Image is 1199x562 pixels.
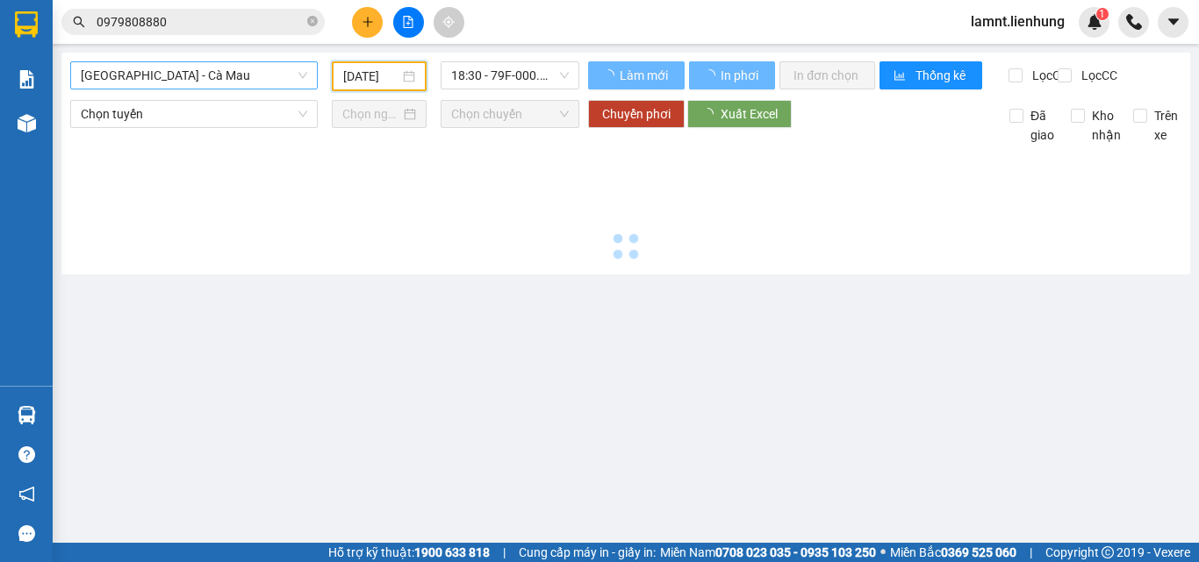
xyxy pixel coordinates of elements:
[1158,7,1188,38] button: caret-down
[602,69,617,82] span: loading
[519,543,656,562] span: Cung cấp máy in - giấy in:
[1096,8,1109,20] sup: 1
[81,101,307,127] span: Chọn tuyến
[1085,106,1128,145] span: Kho nhận
[1147,106,1185,145] span: Trên xe
[689,61,775,89] button: In phơi
[779,61,875,89] button: In đơn chọn
[1025,66,1071,85] span: Lọc CR
[957,11,1079,32] span: lamnt.lienhung
[18,406,36,424] img: warehouse-icon
[97,12,304,32] input: Tìm tên, số ĐT hoặc mã đơn
[18,70,36,89] img: solution-icon
[451,101,569,127] span: Chọn chuyến
[414,545,490,559] strong: 1900 633 818
[434,7,464,38] button: aim
[393,7,424,38] button: file-add
[588,61,685,89] button: Làm mới
[941,545,1016,559] strong: 0369 525 060
[18,525,35,542] span: message
[721,66,761,85] span: In phơi
[894,69,908,83] span: bar-chart
[81,62,307,89] span: Nha Trang - Cà Mau
[307,16,318,26] span: close-circle
[503,543,506,562] span: |
[1099,8,1105,20] span: 1
[1102,546,1114,558] span: copyright
[721,104,778,124] span: Xuất Excel
[715,545,876,559] strong: 0708 023 035 - 0935 103 250
[1126,14,1142,30] img: phone-icon
[1074,66,1120,85] span: Lọc CC
[328,543,490,562] span: Hỗ trợ kỹ thuật:
[588,100,685,128] button: Chuyển phơi
[18,486,35,502] span: notification
[442,16,455,28] span: aim
[880,549,886,556] span: ⚪️
[1166,14,1181,30] span: caret-down
[880,61,982,89] button: bar-chartThống kê
[451,62,569,89] span: 18:30 - 79F-000.64
[362,16,374,28] span: plus
[915,66,968,85] span: Thống kê
[1023,106,1061,145] span: Đã giao
[18,446,35,463] span: question-circle
[342,104,400,124] input: Chọn ngày
[890,543,1016,562] span: Miền Bắc
[352,7,383,38] button: plus
[15,11,38,38] img: logo-vxr
[701,108,721,120] span: loading
[1030,543,1032,562] span: |
[620,66,671,85] span: Làm mới
[1087,14,1102,30] img: icon-new-feature
[18,114,36,132] img: warehouse-icon
[307,14,318,31] span: close-circle
[660,543,876,562] span: Miền Nam
[343,67,399,86] input: 12/09/2025
[402,16,414,28] span: file-add
[703,69,718,82] span: loading
[73,16,85,28] span: search
[687,100,792,128] button: Xuất Excel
